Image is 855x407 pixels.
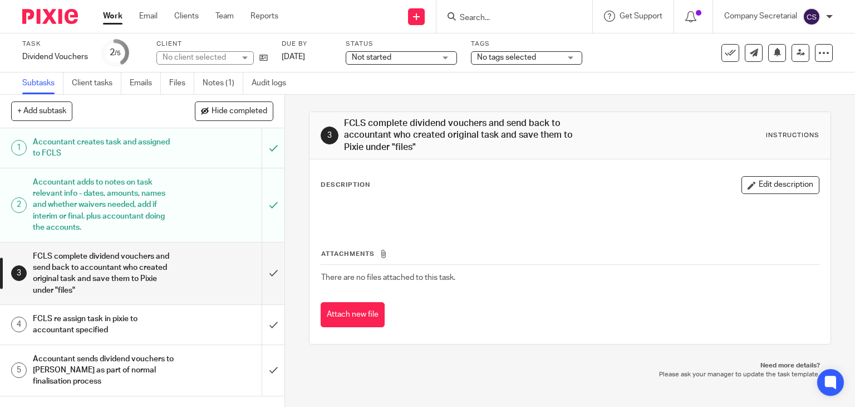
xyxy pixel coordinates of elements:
[344,118,593,153] h1: FCLS complete dividend vouchers and send back to accountant who created original task and save th...
[346,40,457,49] label: Status
[22,9,78,24] img: Pixie
[33,351,178,390] h1: Accountant sends dividend vouchers to [PERSON_NAME] as part of normal finalisation process
[11,197,27,213] div: 2
[321,302,385,327] button: Attach new file
[459,13,559,23] input: Search
[33,134,178,162] h1: Accountant creates task and assigned to FCLS
[215,11,234,22] a: Team
[103,11,122,22] a: Work
[321,251,375,257] span: Attachments
[212,107,267,116] span: Hide completed
[33,248,178,299] h1: FCLS complete dividend vouchers and send back to accountant who created original task and save th...
[110,46,121,59] div: 2
[352,54,391,61] span: Not started
[477,54,536,61] span: No tags selected
[620,12,662,20] span: Get Support
[33,311,178,339] h1: FCLS re assign task in pixie to accountant specified
[11,140,27,156] div: 1
[22,40,88,49] label: Task
[203,72,243,94] a: Notes (1)
[252,72,294,94] a: Audit logs
[72,72,121,94] a: Client tasks
[11,362,27,378] div: 5
[803,8,820,26] img: svg%3E
[11,101,72,120] button: + Add subtask
[282,40,332,49] label: Due by
[11,317,27,332] div: 4
[320,370,820,379] p: Please ask your manager to update the task template.
[321,274,455,282] span: There are no files attached to this task.
[741,176,819,194] button: Edit description
[250,11,278,22] a: Reports
[195,101,273,120] button: Hide completed
[724,11,797,22] p: Company Secretarial
[139,11,158,22] a: Email
[320,361,820,370] p: Need more details?
[163,52,235,63] div: No client selected
[22,72,63,94] a: Subtasks
[766,131,819,140] div: Instructions
[33,174,178,236] h1: Accountant adds to notes on task relevant info - dates, amounts, names and whether waivers needed...
[11,265,27,281] div: 3
[174,11,199,22] a: Clients
[115,50,121,56] small: /5
[169,72,194,94] a: Files
[22,51,88,62] div: Dividend Vouchers
[321,181,370,190] p: Description
[321,127,338,144] div: 3
[130,72,161,94] a: Emails
[156,40,268,49] label: Client
[471,40,582,49] label: Tags
[282,53,305,61] span: [DATE]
